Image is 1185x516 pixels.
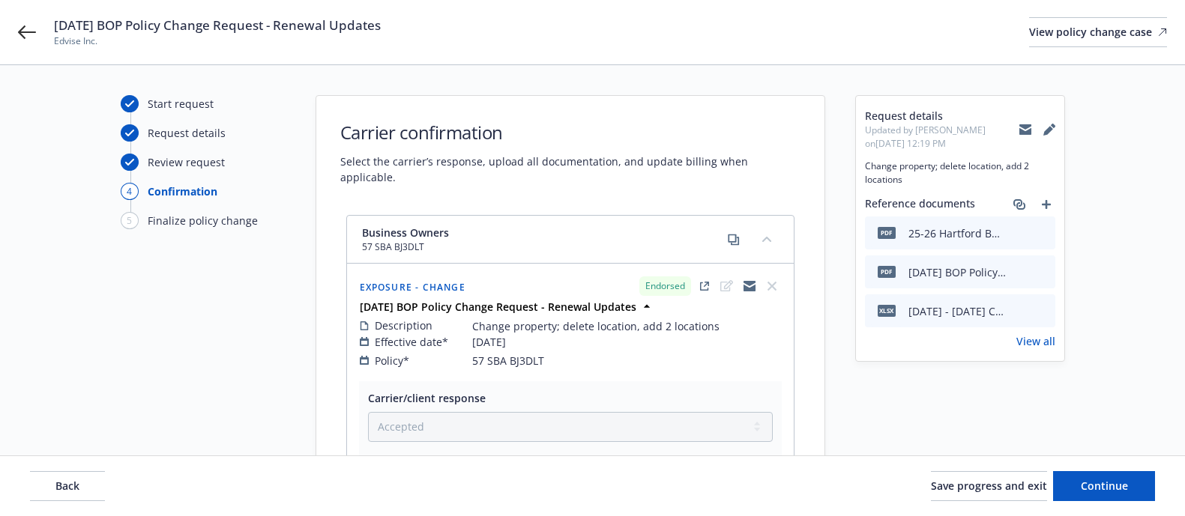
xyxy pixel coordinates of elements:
span: Policy* [375,353,409,368]
button: preview file [1036,225,1049,241]
span: Select the carrier’s response, upload all documentation, and update billing when applicable. [340,154,800,185]
div: Business Owners57 SBA BJ3DLTcopycollapse content [347,216,794,264]
div: Review request [148,154,225,170]
a: View policy change case [1029,17,1167,47]
button: collapse content [755,227,779,251]
span: pdf [878,227,896,238]
div: 5 [121,212,139,229]
button: download file [1012,225,1024,241]
a: copy [725,231,743,249]
a: View all [1016,333,1055,349]
span: 57 SBA BJ3DLT [472,353,544,368]
span: Business Owners [362,225,449,240]
a: copyLogging [741,277,759,295]
span: Save progress and exit [931,479,1047,493]
span: Effective date* [375,334,448,350]
a: add [1037,195,1055,213]
span: pdf [878,266,896,277]
span: [DATE] BOP Policy Change Request - Renewal Updates [54,16,381,34]
button: preview file [1036,303,1049,319]
button: Continue [1053,471,1155,501]
div: [DATE] - [DATE] Completed Workbook.xlsx [908,303,1006,319]
span: Carrier/client response [368,391,486,405]
span: Change property; delete location, add 2 locations [865,160,1055,186]
span: 57 SBA BJ3DLT [362,240,449,254]
div: Confirmation [148,183,217,199]
h1: Carrier confirmation [340,120,800,145]
button: download file [1012,303,1024,319]
div: View policy change case [1029,18,1167,46]
div: Start request [148,96,214,112]
div: 25-26 Hartford BOP Policy - ENDT #001 8_2_2025 - Amend Mailing address.pdf [908,225,1006,241]
button: Back [30,471,105,501]
a: associate [1010,195,1028,213]
a: external [696,277,714,295]
span: Continue [1081,479,1128,493]
span: Exposure - Change [360,281,465,294]
span: Edvise Inc. [54,34,381,48]
span: Description [375,318,432,333]
span: Reference documents [865,195,975,213]
strong: [DATE] BOP Policy Change Request - Renewal Updates [360,300,636,314]
span: edit [718,277,736,295]
div: Request details [148,125,226,141]
span: Change property; delete location, add 2 locations [472,318,720,334]
button: preview file [1036,264,1049,280]
button: Save progress and exit [931,471,1047,501]
span: close [763,277,781,295]
span: Endorsed [645,279,685,293]
div: [DATE] BOP Policy Change Request - Renewal Updates.pdf [908,264,1006,280]
div: Finalize policy change [148,213,258,228]
span: Back [55,479,79,493]
span: xlsx [878,305,896,316]
button: download file [1012,264,1024,280]
div: 4 [121,183,139,200]
span: Updated by [PERSON_NAME] on [DATE] 12:19 PM [865,124,1019,151]
span: [DATE] [472,334,506,350]
span: Request details [865,108,1019,124]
